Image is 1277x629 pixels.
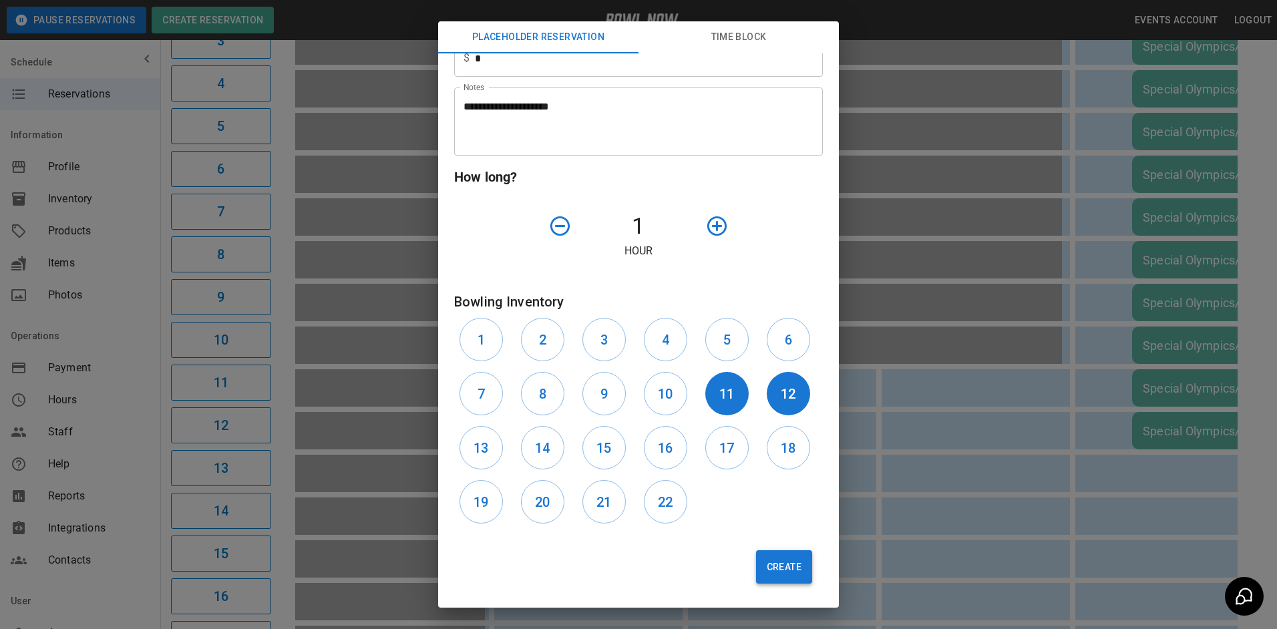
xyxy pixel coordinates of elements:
button: 20 [521,480,564,523]
h6: 6 [785,329,792,351]
button: 2 [521,318,564,361]
button: 22 [644,480,687,523]
h6: How long? [454,166,823,188]
h6: 19 [474,491,488,513]
h6: 11 [719,383,734,405]
h6: 3 [600,329,608,351]
button: 3 [582,318,626,361]
button: 6 [767,318,810,361]
button: 1 [460,318,503,361]
h6: 12 [781,383,795,405]
button: Create [756,550,812,584]
h6: 9 [600,383,608,405]
h6: 16 [658,437,673,459]
button: 19 [460,480,503,523]
h6: 2 [539,329,546,351]
h6: 17 [719,437,734,459]
p: $ [464,50,470,66]
button: 13 [460,426,503,469]
button: 4 [644,318,687,361]
h6: 15 [596,437,611,459]
button: 15 [582,426,626,469]
h6: 13 [474,437,488,459]
h6: 4 [662,329,669,351]
button: 11 [705,372,749,415]
h6: 21 [596,491,611,513]
p: Hour [454,243,823,259]
button: 17 [705,426,749,469]
h6: 5 [723,329,731,351]
button: 9 [582,372,626,415]
button: 5 [705,318,749,361]
h6: 18 [781,437,795,459]
h6: Bowling Inventory [454,291,823,312]
h6: 1 [478,329,485,351]
h6: 8 [539,383,546,405]
h6: 7 [478,383,485,405]
h6: 10 [658,383,673,405]
h6: 20 [535,491,550,513]
button: Placeholder Reservation [438,21,638,53]
button: 14 [521,426,564,469]
button: 18 [767,426,810,469]
button: 10 [644,372,687,415]
button: 21 [582,480,626,523]
button: 16 [644,426,687,469]
button: Time Block [638,21,839,53]
button: 7 [460,372,503,415]
button: 8 [521,372,564,415]
h6: 14 [535,437,550,459]
h4: 1 [577,212,700,240]
h6: 22 [658,491,673,513]
button: 12 [767,372,810,415]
